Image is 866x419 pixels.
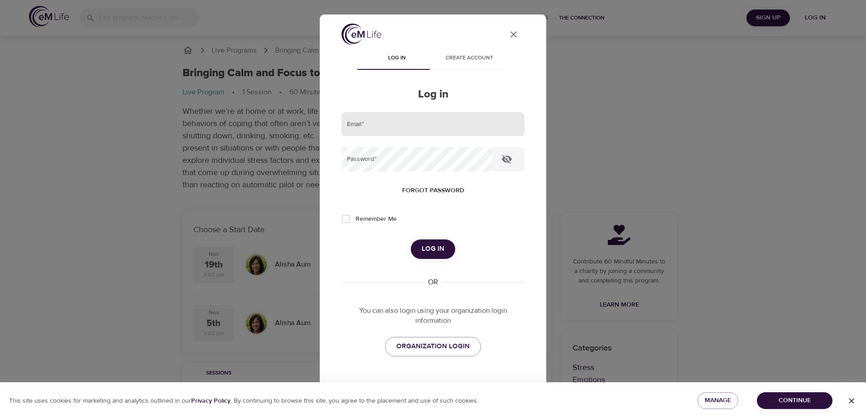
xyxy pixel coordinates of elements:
img: logo [342,24,381,45]
span: Forgot password [402,185,464,196]
a: ORGANIZATION LOGIN [385,337,481,356]
span: Continue [764,395,825,406]
span: ORGANIZATION LOGIN [396,341,470,352]
b: Privacy Policy [191,397,231,405]
span: Log in [366,54,428,63]
div: OR [424,277,442,287]
span: Log in [422,243,444,255]
span: Create account [438,54,500,63]
p: You can also login using your organization login information [342,306,524,326]
h2: Log in [342,88,524,101]
div: disabled tabs example [342,48,524,70]
button: Log in [411,239,455,258]
span: Remember Me [356,214,397,224]
span: Manage [705,395,731,406]
button: Forgot password [399,182,468,199]
button: close [503,24,524,45]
